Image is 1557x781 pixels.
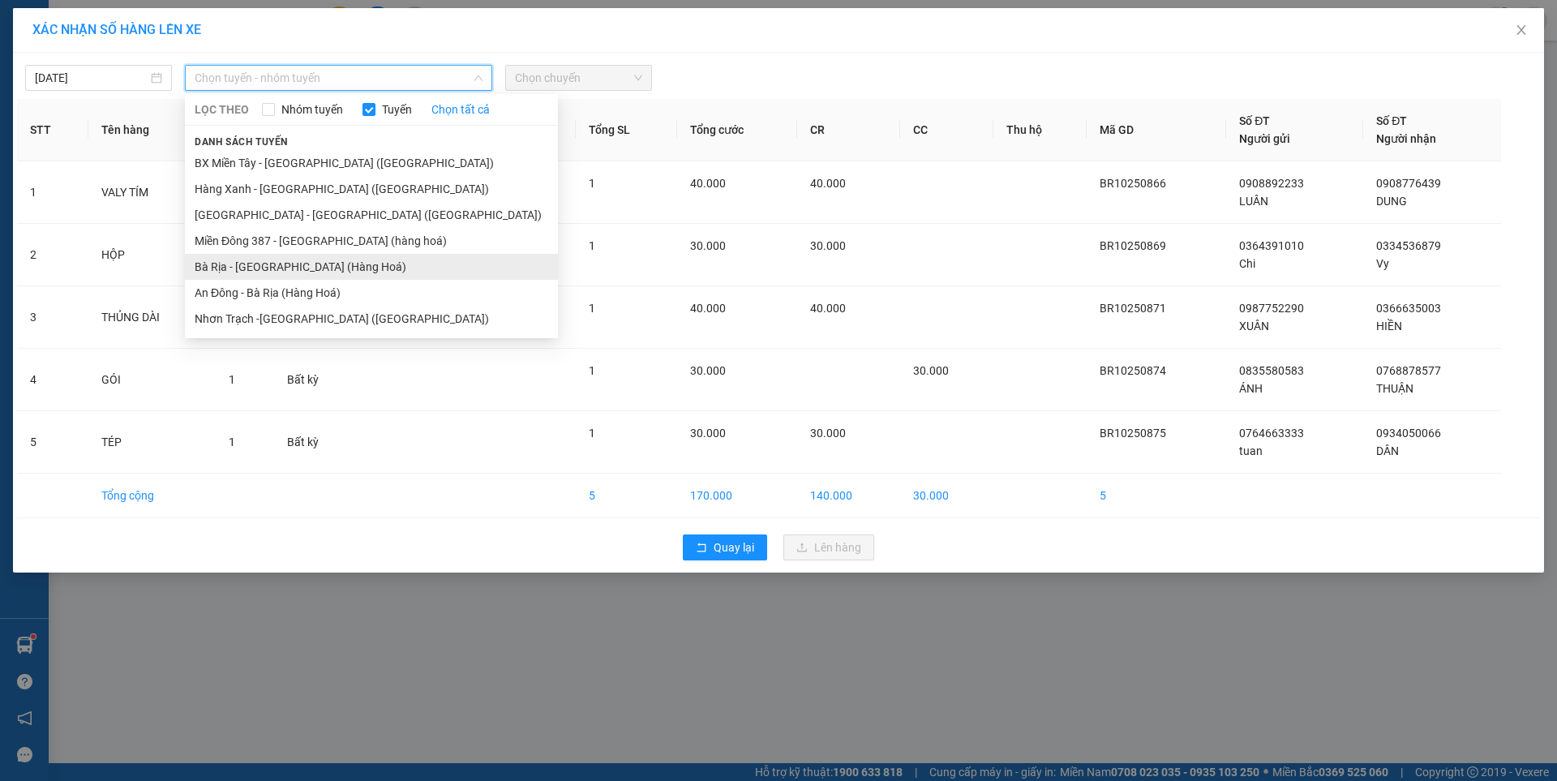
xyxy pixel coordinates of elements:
button: rollbackQuay lại [683,534,767,560]
span: Nhóm tuyến [275,101,350,118]
td: Tổng cộng [88,474,216,518]
span: 0987752290 [1239,302,1304,315]
th: Tổng cước [677,99,797,161]
span: DÂN [1376,444,1399,457]
span: 0366635003 [1376,302,1441,315]
span: Chọn chuyến [515,66,642,90]
li: Nhơn Trạch -[GEOGRAPHIC_DATA] ([GEOGRAPHIC_DATA]) [185,306,558,332]
span: 1 [589,177,595,190]
td: 140.000 [797,474,900,518]
li: Hàng Xanh - [GEOGRAPHIC_DATA] ([GEOGRAPHIC_DATA]) [185,176,558,202]
span: down [474,73,483,83]
span: close [1515,24,1528,36]
td: 30.000 [900,474,993,518]
span: 30.000 [913,364,949,377]
td: 5 [17,411,88,474]
button: Close [1499,8,1544,54]
td: Bất kỳ [274,349,361,411]
span: 30.000 [810,427,846,440]
span: Người nhận [1376,132,1436,145]
li: [GEOGRAPHIC_DATA] - [GEOGRAPHIC_DATA] ([GEOGRAPHIC_DATA]) [185,202,558,228]
span: 1 [589,239,595,252]
th: Mã GD [1087,99,1226,161]
th: Tổng SL [576,99,677,161]
span: rollback [696,542,707,555]
td: 170.000 [677,474,797,518]
th: STT [17,99,88,161]
b: QL51, PPhước Trung, TPBà Rịa [8,89,95,120]
span: THUẬN [1376,382,1413,395]
span: 0908892233 [1239,177,1304,190]
span: XUÂN [1239,320,1269,333]
span: DUNG [1376,195,1407,208]
span: Danh sách tuyến [185,135,298,149]
span: 1 [589,427,595,440]
span: 1 [589,302,595,315]
span: 1 [589,364,595,377]
span: 1 [229,373,235,386]
span: LUÂN [1239,195,1268,208]
th: CC [900,99,993,161]
td: HỘP [88,224,216,286]
span: HIỀN [1376,320,1402,333]
span: LỌC THEO [195,101,249,118]
img: logo.jpg [8,8,65,65]
li: BX Miền Tây - [GEOGRAPHIC_DATA] ([GEOGRAPHIC_DATA]) [185,150,558,176]
span: Chi [1239,257,1255,270]
td: Bất kỳ [274,411,361,474]
li: Bà Rịa - [GEOGRAPHIC_DATA] (Hàng Hoá) [185,254,558,280]
td: GÓI [88,349,216,411]
span: 40.000 [690,177,726,190]
span: 1 [229,436,235,448]
th: Thu hộ [993,99,1087,161]
span: 40.000 [810,302,846,315]
span: BR10250874 [1100,364,1166,377]
th: Tên hàng [88,99,216,161]
span: Số ĐT [1376,114,1407,127]
span: 0768878577 [1376,364,1441,377]
span: 30.000 [690,427,726,440]
td: 3 [17,286,88,349]
a: Chọn tất cả [431,101,490,118]
span: Vy [1376,257,1389,270]
span: tuan [1239,444,1263,457]
span: BR10250871 [1100,302,1166,315]
span: environment [8,90,19,101]
span: environment [112,90,123,101]
span: ÁNH [1239,382,1263,395]
span: 0364391010 [1239,239,1304,252]
span: 30.000 [810,239,846,252]
td: VALY TÍM [88,161,216,224]
li: VP Hàng Bà Rịa [8,69,112,87]
td: 2 [17,224,88,286]
b: 93 Nguyễn Thái Bình, [GEOGRAPHIC_DATA] [112,89,212,156]
li: Miền Đông 387 - [GEOGRAPHIC_DATA] (hàng hoá) [185,228,558,254]
td: THỦNG DÀI [88,286,216,349]
span: 40.000 [690,302,726,315]
span: Tuyến [375,101,418,118]
span: BR10250866 [1100,177,1166,190]
input: 13/10/2025 [35,69,148,87]
td: 5 [1087,474,1226,518]
span: 0934050066 [1376,427,1441,440]
span: Người gửi [1239,132,1290,145]
span: Quay lại [714,539,754,556]
td: TÉP [88,411,216,474]
li: Hoa Mai [8,8,235,39]
span: Chọn tuyến - nhóm tuyến [195,66,483,90]
td: 4 [17,349,88,411]
span: 0764663333 [1239,427,1304,440]
span: BR10250875 [1100,427,1166,440]
span: 40.000 [810,177,846,190]
span: Số ĐT [1239,114,1270,127]
span: 0908776439 [1376,177,1441,190]
span: 0835580583 [1239,364,1304,377]
span: BR10250869 [1100,239,1166,252]
span: 30.000 [690,364,726,377]
li: An Đông - Bà Rịa (Hàng Hoá) [185,280,558,306]
button: uploadLên hàng [783,534,874,560]
td: 5 [576,474,677,518]
li: VP 93 NTB Q1 [112,69,216,87]
th: CR [797,99,900,161]
span: XÁC NHẬN SỐ HÀNG LÊN XE [32,22,201,37]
